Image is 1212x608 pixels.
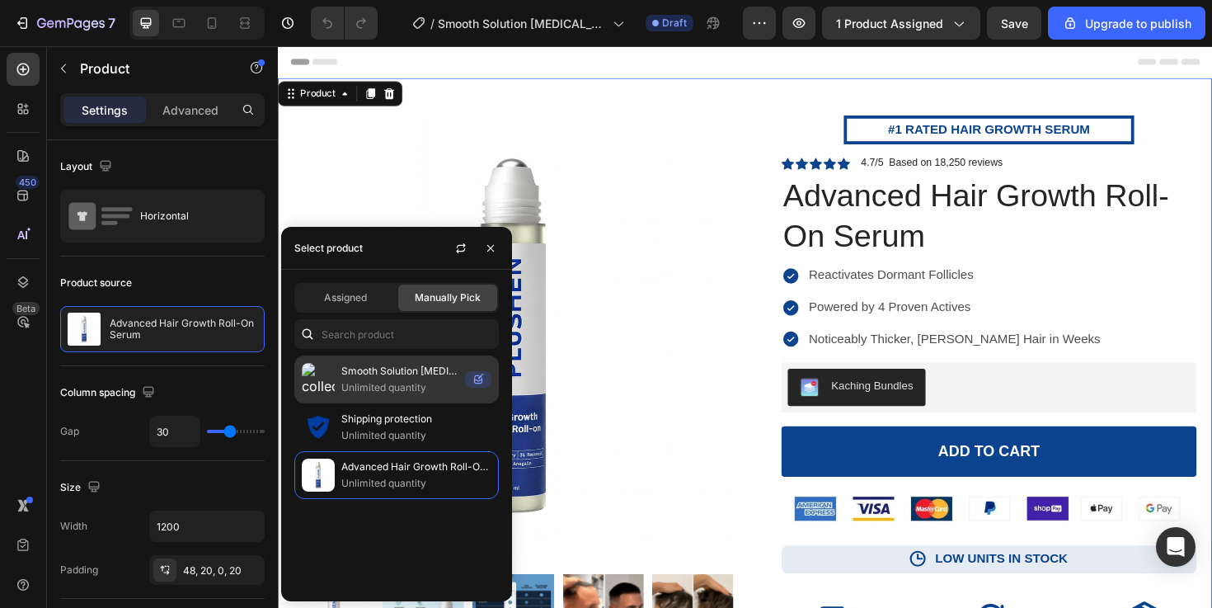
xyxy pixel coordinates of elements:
[341,459,491,475] p: Advanced Hair Growth Roll-On Serum
[294,241,363,256] div: Select product
[60,156,115,178] div: Layout
[533,134,973,224] h1: Advanced Hair Growth Roll-On Serum
[562,235,737,249] span: Reactivates Dormant Follicles
[294,319,499,349] input: Search in Settings & Advanced
[150,417,200,446] input: Auto
[108,13,115,33] p: 7
[341,427,491,444] p: Unlimited quantity
[140,197,241,235] div: Horizontal
[302,363,335,396] img: collections
[540,342,686,381] button: Kaching Bundles
[533,464,973,514] img: gempages_585647930300433213-9c3013ba-572a-44d5-a1c8-3c35659c7a83.jpg
[696,535,836,549] strong: LOW UNITS IN STOCK
[162,101,218,119] p: Advanced
[278,46,1212,608] iframe: Design area
[662,16,687,31] span: Draft
[618,117,768,130] p: 4.7/5 Based on 18,250 reviews
[1001,16,1028,31] span: Save
[16,176,40,189] div: 450
[415,290,481,305] span: Manually Pick
[7,7,123,40] button: 7
[341,379,458,396] p: Unlimited quantity
[341,411,491,427] p: Shipping protection
[533,403,973,456] button: ADD TO CART
[302,459,335,492] img: collections
[646,81,860,95] strong: #1 RATED HAIR GROWTH SERUM
[586,351,673,369] div: Kaching Bundles
[82,101,128,119] p: Settings
[12,302,40,315] div: Beta
[60,276,132,290] div: Product source
[60,519,87,534] div: Width
[60,382,158,404] div: Column spacing
[1048,7,1205,40] button: Upgrade to publish
[311,7,378,40] div: Undo/Redo
[183,563,261,578] div: 48, 20, 0, 20
[836,15,943,32] span: 1 product assigned
[553,351,573,371] img: KachingBundles.png
[60,563,98,577] div: Padding
[68,313,101,346] img: product feature img
[80,59,220,78] p: Product
[60,424,79,439] div: Gap
[324,290,367,305] span: Assigned
[438,15,606,32] span: Smooth Solution [MEDICAL_DATA] Treatment
[430,15,435,32] span: /
[562,269,734,283] span: Powered by 4 Proven Actives
[150,511,264,541] input: Auto
[60,477,104,499] div: Size
[1062,15,1191,32] div: Upgrade to publish
[699,419,807,440] div: ADD TO CART
[987,7,1041,40] button: Save
[1156,527,1196,567] div: Open Intercom Messenger
[302,411,335,444] img: collections
[21,43,64,58] div: Product
[341,475,491,492] p: Unlimited quantity
[341,363,458,379] p: Smooth Solution [MEDICAL_DATA] Treatment
[562,303,871,317] span: Noticeably Thicker, [PERSON_NAME] Hair in Weeks
[110,318,257,341] p: Advanced Hair Growth Roll-On Serum
[822,7,980,40] button: 1 product assigned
